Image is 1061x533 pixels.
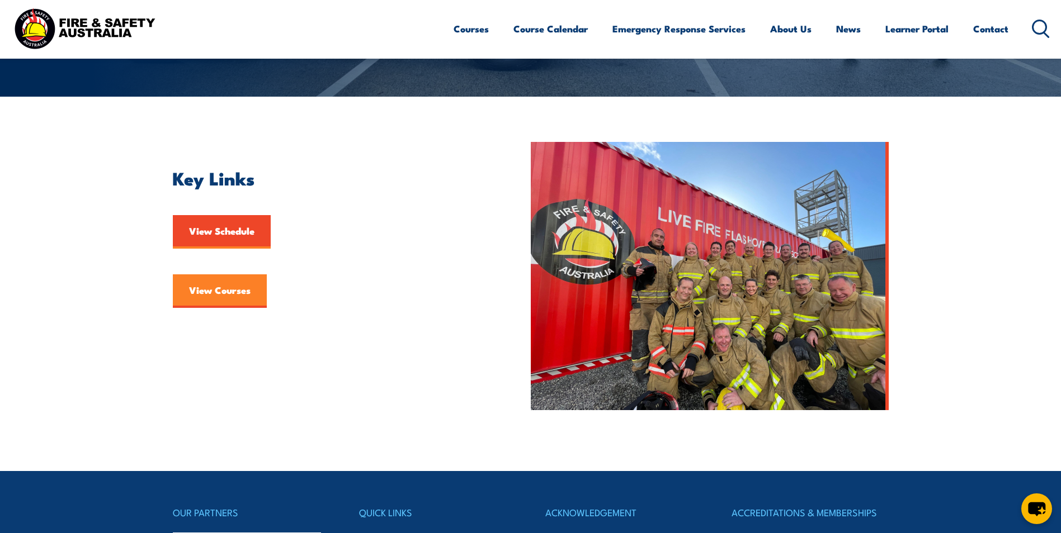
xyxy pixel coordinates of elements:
[732,505,888,520] h4: ACCREDITATIONS & MEMBERSHIPS
[173,215,271,249] a: View Schedule
[770,14,812,44] a: About Us
[885,14,949,44] a: Learner Portal
[359,505,516,520] h4: QUICK LINKS
[545,505,702,520] h4: ACKNOWLEDGEMENT
[513,14,588,44] a: Course Calendar
[173,170,479,185] h2: Key Links
[173,505,329,520] h4: OUR PARTNERS
[173,274,267,308] a: View Courses
[531,142,889,410] img: FSA People – Team photo aug 2023
[1021,493,1052,524] button: chat-button
[454,14,489,44] a: Courses
[836,14,861,44] a: News
[612,14,746,44] a: Emergency Response Services
[973,14,1008,44] a: Contact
